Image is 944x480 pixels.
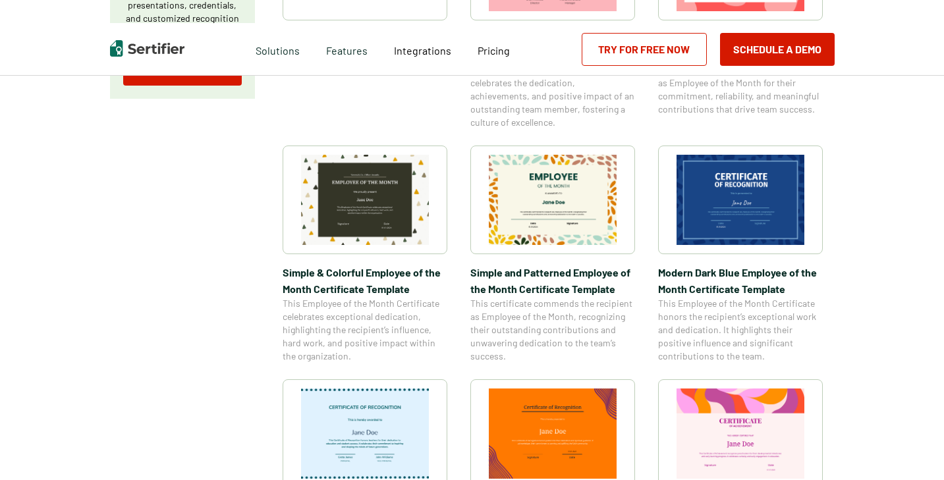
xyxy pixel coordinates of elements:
span: This Employee of the Month Certificate honors the recipient’s exceptional work and dedication. It... [658,297,823,363]
span: Pricing [478,44,510,57]
img: Simple and Patterned Employee of the Month Certificate Template [489,155,617,245]
a: Pricing [478,41,510,57]
span: Integrations [394,44,451,57]
a: Simple & Colorful Employee of the Month Certificate TemplateSimple & Colorful Employee of the Mon... [283,146,447,363]
span: This certificate recognizes the recipient as Employee of the Month for their commitment, reliabil... [658,63,823,116]
span: Modern Dark Blue Employee of the Month Certificate Template [658,264,823,297]
img: Modern Dark Blue Employee of the Month Certificate Template [677,155,804,245]
img: Certificate of Recognition for Teachers Template [301,388,429,479]
span: This certificate commends the recipient as Employee of the Month, recognizing their outstanding c... [470,297,635,363]
span: This Employee of the Month Certificate celebrates exceptional dedication, highlighting the recipi... [283,297,447,363]
span: Features [326,41,368,57]
span: Simple and Patterned Employee of the Month Certificate Template [470,264,635,297]
a: Modern Dark Blue Employee of the Month Certificate TemplateModern Dark Blue Employee of the Month... [658,146,823,363]
img: Sertifier | Digital Credentialing Platform [110,40,184,57]
span: Simple & Colorful Employee of the Month Certificate Template [283,264,447,297]
span: Solutions [256,41,300,57]
span: This Employee of the Month Certificate celebrates the dedication, achievements, and positive impa... [470,63,635,129]
a: Simple and Patterned Employee of the Month Certificate TemplateSimple and Patterned Employee of t... [470,146,635,363]
a: Integrations [394,41,451,57]
img: Certificate of Recognition for Pastor [489,388,617,479]
img: Simple & Colorful Employee of the Month Certificate Template [301,155,429,245]
a: Try for Free Now [582,33,707,66]
img: Certificate of Achievement for Preschool Template [677,388,804,479]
